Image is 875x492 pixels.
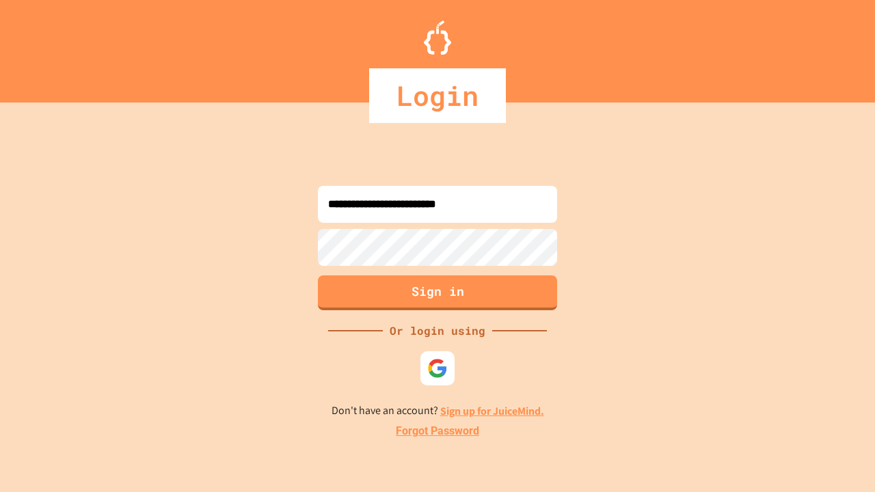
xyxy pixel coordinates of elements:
img: google-icon.svg [427,358,448,379]
img: Logo.svg [424,20,451,55]
p: Don't have an account? [332,402,544,420]
a: Forgot Password [396,423,479,439]
div: Or login using [383,323,492,339]
div: Login [369,68,506,123]
button: Sign in [318,275,557,310]
a: Sign up for JuiceMind. [440,404,544,418]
